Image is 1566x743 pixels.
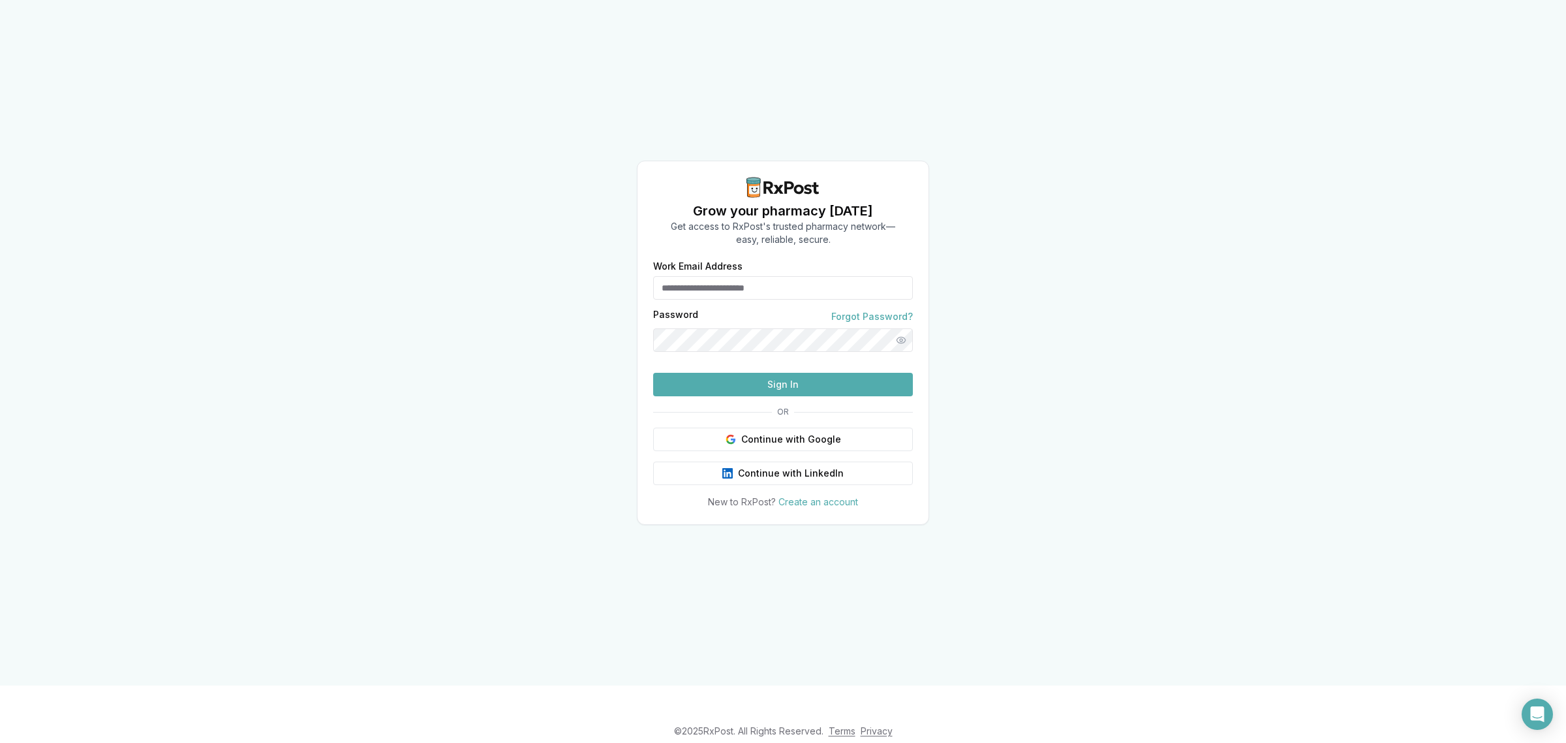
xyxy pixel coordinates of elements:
button: Continue with LinkedIn [653,462,913,485]
img: LinkedIn [722,468,733,479]
label: Password [653,310,698,323]
a: Forgot Password? [831,310,913,323]
button: Sign In [653,373,913,396]
span: OR [772,407,794,417]
button: Continue with Google [653,428,913,451]
label: Work Email Address [653,262,913,271]
div: Open Intercom Messenger [1522,699,1553,730]
a: Terms [829,725,855,736]
p: Get access to RxPost's trusted pharmacy network— easy, reliable, secure. [671,220,895,246]
a: Privacy [861,725,893,736]
button: Show password [889,328,913,352]
img: Google [726,434,736,445]
a: Create an account [778,496,858,507]
img: RxPost Logo [741,177,825,198]
h1: Grow your pharmacy [DATE] [671,202,895,220]
span: New to RxPost? [708,496,776,507]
